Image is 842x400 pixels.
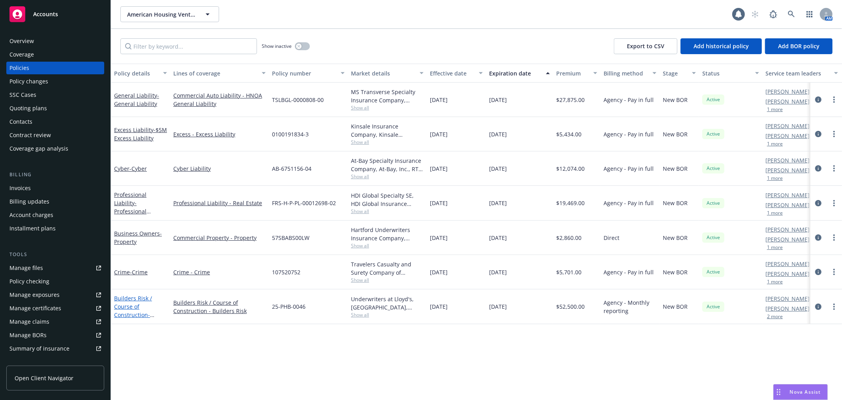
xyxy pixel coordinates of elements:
[604,298,656,315] span: Agency - Monthly reporting
[489,234,507,242] span: [DATE]
[272,130,309,138] span: 0100191834-3
[829,302,839,311] a: more
[705,200,721,207] span: Active
[489,268,507,276] span: [DATE]
[6,342,104,355] a: Summary of insurance
[114,268,148,276] a: Crime
[556,96,585,104] span: $27,875.00
[114,69,158,77] div: Policy details
[6,3,104,25] a: Accounts
[6,75,104,88] a: Policy changes
[120,6,219,22] button: American Housing Ventures, LLC
[9,75,48,88] div: Policy changes
[705,234,721,241] span: Active
[351,208,424,215] span: Show all
[556,69,589,77] div: Premium
[705,165,721,172] span: Active
[765,304,810,313] a: [PERSON_NAME]
[767,107,783,112] button: 1 more
[489,164,507,173] span: [DATE]
[614,38,677,54] button: Export to CSV
[9,102,47,115] div: Quoting plans
[705,96,721,103] span: Active
[694,42,749,50] span: Add historical policy
[33,11,58,17] span: Accounts
[9,48,34,61] div: Coverage
[765,97,810,106] a: [PERSON_NAME]
[430,164,448,173] span: [DATE]
[604,234,619,242] span: Direct
[272,234,309,242] span: 57SBABS00LW
[829,129,839,139] a: more
[6,275,104,288] a: Policy checking
[765,235,810,243] a: [PERSON_NAME]
[556,302,585,311] span: $52,500.00
[705,303,721,310] span: Active
[604,69,648,77] div: Billing method
[814,267,823,277] a: circleInformation
[604,130,654,138] span: Agency - Pay in full
[767,142,783,146] button: 1 more
[9,35,34,47] div: Overview
[604,96,654,104] span: Agency - Pay in full
[767,279,783,284] button: 1 more
[114,165,147,172] a: Cyber
[6,302,104,315] a: Manage certificates
[663,96,688,104] span: New BOR
[765,6,781,22] a: Report a Bug
[9,182,31,194] div: Invoices
[114,191,146,223] a: Professional Liability
[351,260,424,277] div: Travelers Casualty and Surety Company of America, Travelers Insurance
[9,142,68,155] div: Coverage gap analysis
[556,164,585,173] span: $12,074.00
[6,251,104,258] div: Tools
[489,302,507,311] span: [DATE]
[6,89,104,101] a: SSC Cases
[173,69,257,77] div: Lines of coverage
[814,198,823,208] a: circleInformation
[9,262,43,274] div: Manage files
[765,38,833,54] button: Add BOR policy
[814,302,823,311] a: circleInformation
[814,164,823,173] a: circleInformation
[705,268,721,275] span: Active
[6,182,104,194] a: Invoices
[170,64,269,83] button: Lines of coverage
[173,298,266,315] a: Builders Risk / Course of Construction - Builders Risk
[173,234,266,242] a: Commercial Property - Property
[351,311,424,318] span: Show all
[129,165,147,172] span: - Cyber
[6,329,104,342] a: Manage BORs
[765,132,810,140] a: [PERSON_NAME]
[489,96,507,104] span: [DATE]
[269,64,348,83] button: Policy number
[765,166,810,174] a: [PERSON_NAME]
[774,385,784,400] div: Drag to move
[430,96,448,104] span: [DATE]
[272,199,336,207] span: FRS-H-P-PL-00012698-02
[173,100,266,108] a: General Liability
[765,87,810,96] a: [PERSON_NAME]
[6,171,104,179] div: Billing
[114,199,151,223] span: - Professional Liability
[430,234,448,242] span: [DATE]
[130,268,148,276] span: - Crime
[6,129,104,142] a: Contract review
[747,6,763,22] a: Start snowing
[351,104,424,111] span: Show all
[699,64,762,83] button: Status
[351,139,424,145] span: Show all
[351,157,424,173] div: At-Bay Specialty Insurance Company, At-Bay, Inc., RT Specialty Insurance Services, LLC (RSG Speci...
[778,42,819,50] span: Add BOR policy
[262,43,292,49] span: Show inactive
[351,277,424,283] span: Show all
[9,209,53,221] div: Account charges
[814,95,823,104] a: circleInformation
[427,64,486,83] button: Effective date
[489,199,507,207] span: [DATE]
[814,233,823,242] a: circleInformation
[6,315,104,328] a: Manage claims
[430,69,474,77] div: Effective date
[114,230,162,245] a: Business Owners
[829,233,839,242] a: more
